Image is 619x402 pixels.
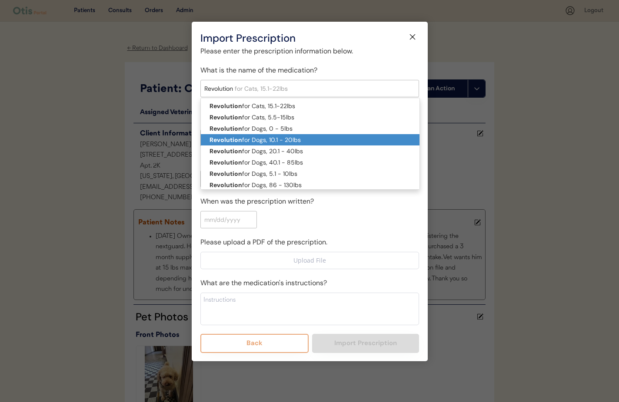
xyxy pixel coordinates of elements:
[210,158,242,166] strong: Revolution
[201,157,419,168] p: for Dogs, 40.1 - 85lbs
[210,181,242,189] strong: Revolution
[200,80,419,97] input: Type in a medication...
[201,100,419,112] p: for Cats, 15.1-22lbs
[201,134,419,145] p: for Dogs, 10.1 - 20lbs
[200,30,406,46] div: Import Prescription
[200,65,317,76] div: What is the name of the medication?
[201,145,419,157] p: for Dogs, 20.1 - 40lbs
[210,147,242,155] strong: Revolution
[312,334,419,353] button: Import Prescription
[201,168,419,179] p: for Dogs, 5.1 - 10lbs
[210,113,242,121] strong: Revolution
[210,102,242,110] strong: Revolution
[201,123,419,134] p: for Dogs, 0 - 5lbs
[210,136,242,144] strong: Revolution
[200,334,309,353] button: Back
[200,278,327,288] div: What are the medication's instructions?
[200,46,419,56] div: Please enter the prescription information below.
[200,196,314,207] div: When was the prescription written?
[200,211,257,228] input: mm/dd/yyyy
[210,170,242,178] strong: Revolution
[201,179,419,191] p: for Dogs, 86 - 130lbs
[210,125,242,132] strong: Revolution
[201,112,419,123] p: for Cats, 5.5-15lbs
[200,237,327,247] div: Please upload a PDF of the prescription.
